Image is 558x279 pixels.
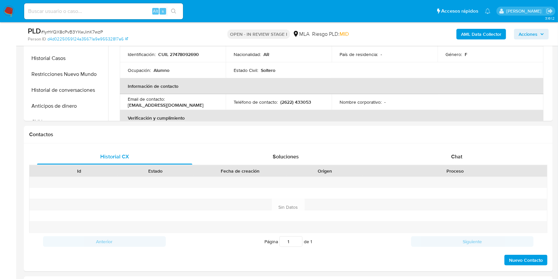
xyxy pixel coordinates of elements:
b: PLD [28,26,41,36]
p: Teléfono de contacto : [234,99,278,105]
a: Notificaciones [485,8,490,14]
div: Proceso [368,168,542,174]
span: MID [340,30,349,38]
p: - [381,51,382,57]
p: AR [263,51,269,57]
p: - [384,99,386,105]
span: Soluciones [273,153,299,160]
span: Acciones [519,29,537,39]
a: d4d0225059124a35671a9e95532817a6 [47,36,128,42]
p: F [465,51,467,57]
p: OPEN - IN REVIEW STAGE I [227,29,290,39]
div: Id [46,168,113,174]
p: Nombre corporativo : [340,99,382,105]
span: 3.161.2 [545,16,555,21]
span: Alt [153,8,158,14]
span: Historial CX [100,153,129,160]
h1: Contactos [29,131,547,138]
p: Alumno [154,67,169,73]
div: Fecha de creación [198,168,282,174]
button: CVU [25,114,108,130]
th: Información de contacto [120,78,543,94]
p: Género : [445,51,462,57]
button: Restricciones Nuevo Mundo [25,66,108,82]
button: Historial Casos [25,50,108,66]
span: Accesos rápidos [441,8,478,15]
b: AML Data Collector [461,29,501,39]
p: (2622) 433053 [280,99,311,105]
div: Estado [122,168,189,174]
button: Anticipos de dinero [25,98,108,114]
span: # IyrhYQX8cPvB3YKwJinK7wzP [41,28,103,35]
button: Historial de conversaciones [25,82,108,98]
b: Person ID [28,36,46,42]
button: Acciones [514,29,549,39]
p: CUIL 27478092690 [158,51,199,57]
button: Anterior [43,236,166,247]
p: Soltero [261,67,275,73]
button: Siguiente [411,236,534,247]
span: Página de [264,236,312,247]
p: juanbautista.fernandez@mercadolibre.com [506,8,544,14]
div: MLA [293,30,309,38]
p: Email de contacto : [128,96,165,102]
input: Buscar usuario o caso... [24,7,183,16]
button: Nuevo Contacto [504,255,547,265]
p: [EMAIL_ADDRESS][DOMAIN_NAME] [128,102,204,108]
p: Identificación : [128,51,156,57]
span: Nuevo Contacto [509,255,543,265]
a: Salir [546,8,553,15]
p: Nacionalidad : [234,51,261,57]
span: 1 [310,238,312,245]
span: s [162,8,164,14]
th: Verificación y cumplimiento [120,110,543,126]
button: AML Data Collector [456,29,506,39]
div: Origen [291,168,358,174]
p: Estado Civil : [234,67,258,73]
button: search-icon [167,7,180,16]
span: Chat [451,153,462,160]
span: Riesgo PLD: [312,30,349,38]
p: País de residencia : [340,51,378,57]
p: Ocupación : [128,67,151,73]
